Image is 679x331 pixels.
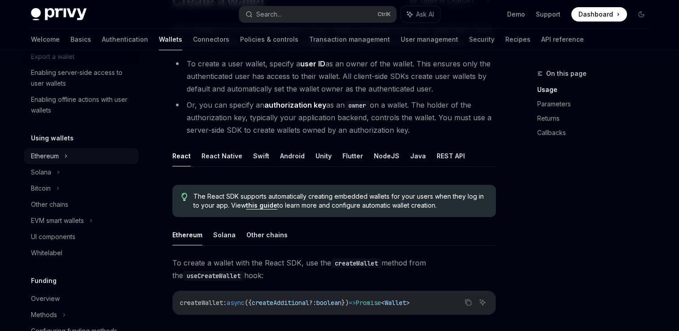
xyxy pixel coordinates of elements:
[31,293,60,304] div: Overview
[381,299,385,307] span: <
[546,68,587,79] span: On this page
[246,201,277,209] a: this guide
[31,94,133,116] div: Enabling offline actions with user wallets
[437,145,465,166] button: REST API
[264,100,326,109] strong: authorization key
[180,299,223,307] span: createWallet
[462,296,474,308] button: Copy the contents from the code block
[537,111,656,126] a: Returns
[300,59,325,68] strong: user ID
[505,29,530,50] a: Recipes
[245,299,252,307] span: ({
[469,29,495,50] a: Security
[70,29,91,50] a: Basics
[31,275,57,286] h5: Funding
[315,145,332,166] button: Unity
[541,29,584,50] a: API reference
[31,215,84,226] div: EVM smart wallets
[356,299,381,307] span: Promise
[31,199,68,210] div: Other chains
[377,11,391,18] span: Ctrl K
[374,145,399,166] button: NodeJS
[102,29,148,50] a: Authentication
[477,296,488,308] button: Ask AI
[24,245,139,261] a: Whitelabel
[31,248,62,258] div: Whitelabel
[31,8,87,21] img: dark logo
[159,29,182,50] a: Wallets
[193,192,486,210] span: The React SDK supports automatically creating embedded wallets for your users when they log in to...
[227,299,245,307] span: async
[536,10,561,19] a: Support
[213,224,236,245] button: Solana
[401,29,458,50] a: User management
[31,183,51,194] div: Bitcoin
[342,145,363,166] button: Flutter
[578,10,613,19] span: Dashboard
[406,299,410,307] span: >
[256,9,281,20] div: Search...
[24,196,139,213] a: Other chains
[401,6,440,22] button: Ask AI
[253,145,269,166] button: Swift
[172,257,496,282] span: To create a wallet with the React SDK, use the method from the hook:
[31,231,75,242] div: UI components
[246,224,288,245] button: Other chains
[349,299,356,307] span: =>
[24,91,139,118] a: Enabling offline actions with user wallets
[280,145,305,166] button: Android
[31,309,57,320] div: Methods
[239,6,396,22] button: Search...CtrlK
[309,299,316,307] span: ?:
[410,145,426,166] button: Java
[31,133,74,144] h5: Using wallets
[202,145,242,166] button: React Native
[385,299,406,307] span: Wallet
[31,29,60,50] a: Welcome
[223,299,227,307] span: :
[24,291,139,307] a: Overview
[537,83,656,97] a: Usage
[634,7,648,22] button: Toggle dark mode
[252,299,309,307] span: createAdditional
[507,10,525,19] a: Demo
[31,151,59,161] div: Ethereum
[331,258,381,268] code: createWallet
[24,229,139,245] a: UI components
[172,224,202,245] button: Ethereum
[537,126,656,140] a: Callbacks
[416,10,434,19] span: Ask AI
[31,167,51,178] div: Solana
[24,65,139,91] a: Enabling server-side access to user wallets
[181,193,188,201] svg: Tip
[316,299,342,307] span: boolean
[172,57,496,95] li: To create a user wallet, specify a as an owner of the wallet. This ensures only the authenticated...
[172,99,496,136] li: Or, you can specify an as an on a wallet. The holder of the authorization key, typically your app...
[571,7,627,22] a: Dashboard
[342,299,349,307] span: })
[537,97,656,111] a: Parameters
[183,271,244,281] code: useCreateWallet
[240,29,298,50] a: Policies & controls
[345,100,370,110] code: owner
[309,29,390,50] a: Transaction management
[172,145,191,166] button: React
[193,29,229,50] a: Connectors
[31,67,133,89] div: Enabling server-side access to user wallets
